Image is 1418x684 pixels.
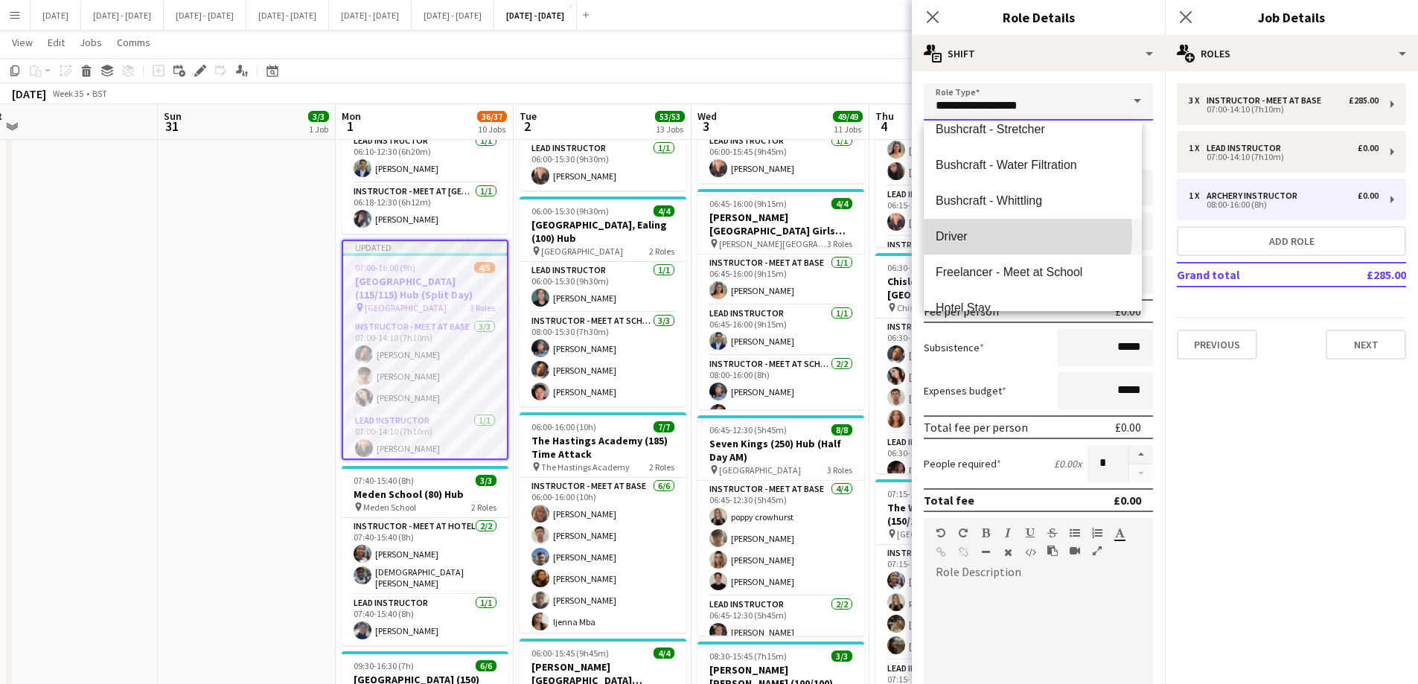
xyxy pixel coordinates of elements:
[1047,527,1058,539] button: Strikethrough
[520,218,686,245] h3: [GEOGRAPHIC_DATA], Ealing (100) Hub
[31,1,81,30] button: [DATE]
[329,1,412,30] button: [DATE] - [DATE]
[1025,527,1035,539] button: Underline
[1003,527,1013,539] button: Italic
[875,109,894,123] span: Thu
[494,1,577,30] button: [DATE] - [DATE]
[831,424,852,435] span: 8/8
[875,545,1042,660] app-card-role: Instructor - Meet at Base4/407:15-16:20 (9h5m)[PERSON_NAME]poppy crowhurst[PERSON_NAME][PERSON_NAME]
[924,341,984,354] label: Subsistence
[654,648,674,659] span: 4/4
[887,262,948,273] span: 06:30-15:30 (9h)
[339,118,361,135] span: 1
[936,265,1130,279] span: Freelancer - Meet at School
[1358,143,1379,153] div: £0.00
[520,478,686,636] app-card-role: Instructor - Meet at Base6/606:00-16:00 (10h)[PERSON_NAME][PERSON_NAME][PERSON_NAME][PERSON_NAME]...
[697,211,864,237] h3: [PERSON_NAME][GEOGRAPHIC_DATA] Girls (120/120) Hub (Split Day)
[936,229,1130,243] span: Driver
[936,301,1130,315] span: Hotel Stay
[1070,527,1080,539] button: Unordered List
[354,475,414,486] span: 07:40-15:40 (8h)
[1326,330,1406,359] button: Next
[1054,457,1082,470] div: £0.00 x
[697,356,864,428] app-card-role: Instructor - Meet at School2/208:00-16:00 (8h)[PERSON_NAME][PERSON_NAME]
[827,464,852,476] span: 3 Roles
[541,246,623,257] span: [GEOGRAPHIC_DATA]
[48,36,65,49] span: Edit
[924,493,974,508] div: Total fee
[365,302,447,313] span: [GEOGRAPHIC_DATA]
[697,132,864,183] app-card-role: Lead Instructor1/106:00-15:45 (9h45m)[PERSON_NAME]
[1165,7,1418,27] h3: Job Details
[697,189,864,409] div: 06:45-16:00 (9h15m)4/4[PERSON_NAME][GEOGRAPHIC_DATA] Girls (120/120) Hub (Split Day) [PERSON_NAME...
[1025,546,1035,558] button: HTML Code
[875,186,1042,237] app-card-role: Lead Instructor1/106:15-15:30 (9h15m)[PERSON_NAME]
[649,461,674,473] span: 2 Roles
[1165,36,1418,71] div: Roles
[342,595,508,645] app-card-role: Lead Instructor1/107:40-15:40 (8h)[PERSON_NAME]
[92,88,107,99] div: BST
[520,140,686,191] app-card-role: Lead Instructor1/106:00-15:30 (9h30m)[PERSON_NAME]
[875,237,1042,352] app-card-role: Instructor - Meet at School4/4
[1114,527,1125,539] button: Text Color
[827,238,852,249] span: 3 Roles
[873,118,894,135] span: 4
[924,304,999,319] div: Fee per person
[936,158,1130,172] span: Bushcraft - Water Filtration
[697,481,864,596] app-card-role: Instructor - Meet at Base4/406:45-12:30 (5h45m)poppy crowhurst[PERSON_NAME][PERSON_NAME][PERSON_N...
[831,198,852,209] span: 4/4
[697,437,864,464] h3: Seven Kings (250) Hub (Half Day AM)
[520,434,686,461] h3: The Hastings Academy (185) Time Attack
[520,196,686,406] app-job-card: 06:00-15:30 (9h30m)4/4[GEOGRAPHIC_DATA], Ealing (100) Hub [GEOGRAPHIC_DATA]2 RolesLead Instructor...
[520,412,686,633] app-job-card: 06:00-16:00 (10h)7/7The Hastings Academy (185) Time Attack The Hastings Academy2 RolesInstructor ...
[833,111,863,122] span: 49/49
[936,527,946,539] button: Undo
[697,255,864,305] app-card-role: Instructor - Meet at Base1/106:45-16:00 (9h15m)[PERSON_NAME]
[476,660,496,671] span: 6/6
[649,246,674,257] span: 2 Roles
[471,502,496,513] span: 2 Roles
[697,415,864,636] app-job-card: 06:45-12:30 (5h45m)8/8Seven Kings (250) Hub (Half Day AM) [GEOGRAPHIC_DATA]3 RolesInstructor - Me...
[654,421,674,432] span: 7/7
[1349,95,1379,106] div: £285.00
[343,275,507,301] h3: [GEOGRAPHIC_DATA] (115/115) Hub (Split Day)
[1177,263,1318,287] td: Grand total
[111,33,156,52] a: Comms
[887,488,960,499] span: 07:15-16:20 (9h5m)
[1003,546,1013,558] button: Clear Formatting
[342,466,508,645] app-job-card: 07:40-15:40 (8h)3/3Meden School (80) Hub Meden School2 RolesInstructor - Meet at Hotel2/207:40-15...
[1207,95,1327,106] div: Instructor - Meet at Base
[342,518,508,595] app-card-role: Instructor - Meet at Hotel2/207:40-15:40 (8h)[PERSON_NAME][DEMOGRAPHIC_DATA][PERSON_NAME]
[654,205,674,217] span: 4/4
[1189,201,1379,208] div: 08:00-16:00 (8h)
[342,109,361,123] span: Mon
[520,313,686,406] app-card-role: Instructor - Meet at School3/308:00-15:30 (7h30m)[PERSON_NAME][PERSON_NAME][PERSON_NAME]
[875,319,1042,434] app-card-role: Instructor - Meet at Base4/406:30-15:30 (9h)[PERSON_NAME][PERSON_NAME][PERSON_NAME][PERSON_NAME]
[342,240,508,460] app-job-card: Updated07:00-16:00 (9h)4/5[GEOGRAPHIC_DATA] (115/115) Hub (Split Day) [GEOGRAPHIC_DATA]3 RolesIns...
[1207,191,1303,201] div: Archery Instructor
[709,424,787,435] span: 06:45-12:30 (5h45m)
[520,262,686,313] app-card-role: Lead Instructor1/106:00-15:30 (9h30m)[PERSON_NAME]
[875,253,1042,473] app-job-card: 06:30-15:30 (9h)5/5Chislehurst and [GEOGRAPHIC_DATA] (130/130) Hub (split day) Chislehurst & [GEO...
[531,648,609,659] span: 06:00-15:45 (9h45m)
[343,412,507,463] app-card-role: Lead Instructor1/107:00-14:10 (7h10m)[PERSON_NAME]
[897,528,979,540] span: [GEOGRAPHIC_DATA]
[49,88,86,99] span: Week 35
[531,421,596,432] span: 06:00-16:00 (10h)
[354,660,414,671] span: 09:30-16:30 (7h)
[1092,545,1102,557] button: Fullscreen
[697,109,717,123] span: Wed
[164,109,182,123] span: Sun
[1070,545,1080,557] button: Insert video
[875,275,1042,301] h3: Chislehurst and [GEOGRAPHIC_DATA] (130/130) Hub (split day)
[924,420,1028,435] div: Total fee per person
[541,461,630,473] span: The Hastings Academy
[412,1,494,30] button: [DATE] - [DATE]
[912,36,1165,71] div: Shift
[474,262,495,273] span: 4/5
